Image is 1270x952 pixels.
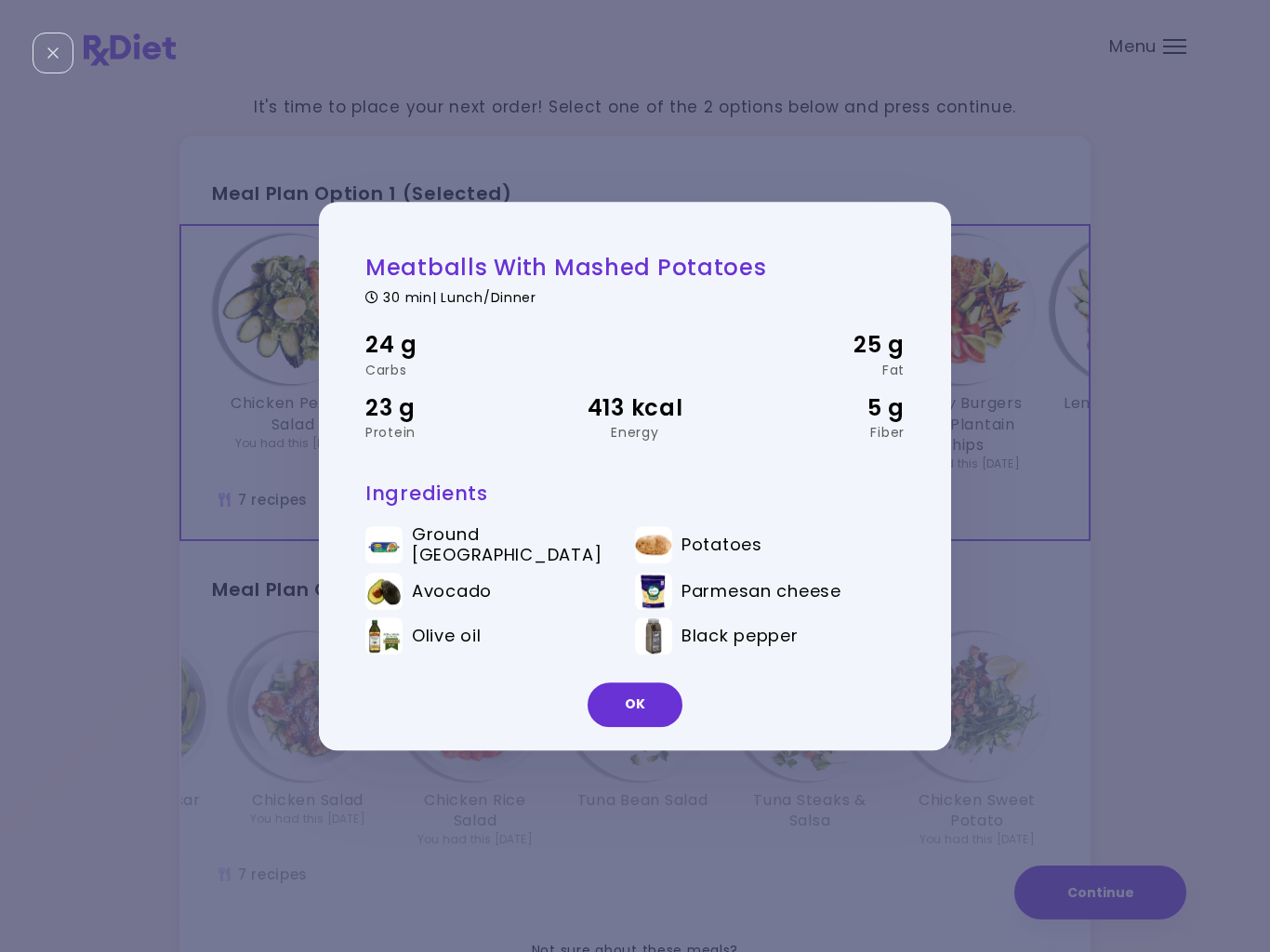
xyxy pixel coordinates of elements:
button: OK [588,682,682,727]
div: Carbs [365,364,545,377]
h3: Ingredients [365,481,905,506]
span: Parmesan cheese [681,581,841,602]
span: Ground [GEOGRAPHIC_DATA] [412,525,608,565]
div: 23 g [365,390,545,426]
span: Olive oil [412,626,481,646]
h2: Meatballs With Mashed Potatoes [365,253,905,282]
span: Potatoes [681,535,762,555]
div: 30 min | Lunch/Dinner [365,286,905,304]
span: Black pepper [681,626,799,646]
div: Energy [545,426,724,439]
div: 24 g [365,327,545,363]
div: Fiber [725,426,905,439]
div: Close [33,33,73,73]
div: 5 g [725,390,905,426]
div: Fat [725,364,905,377]
div: Protein [365,426,545,439]
div: 413 kcal [545,390,724,426]
span: Avocado [412,581,492,602]
div: 25 g [725,327,905,363]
